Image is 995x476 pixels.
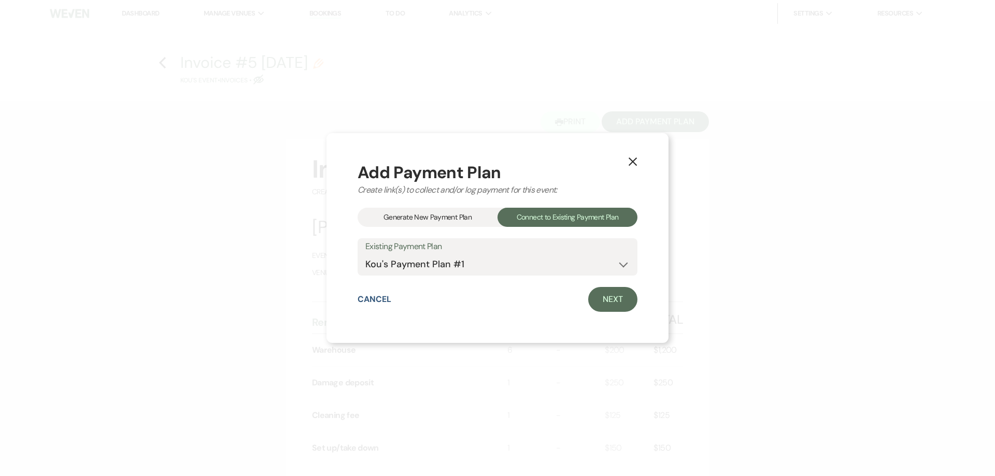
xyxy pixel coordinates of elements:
[497,208,637,227] div: Connect to Existing Payment Plan
[358,184,637,196] div: Create link(s) to collect and/or log payment for this event:
[365,239,630,254] label: Existing Payment Plan
[588,287,637,312] a: Next
[358,208,497,227] div: Generate New Payment Plan
[358,164,637,181] div: Add Payment Plan
[358,295,391,304] button: Cancel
